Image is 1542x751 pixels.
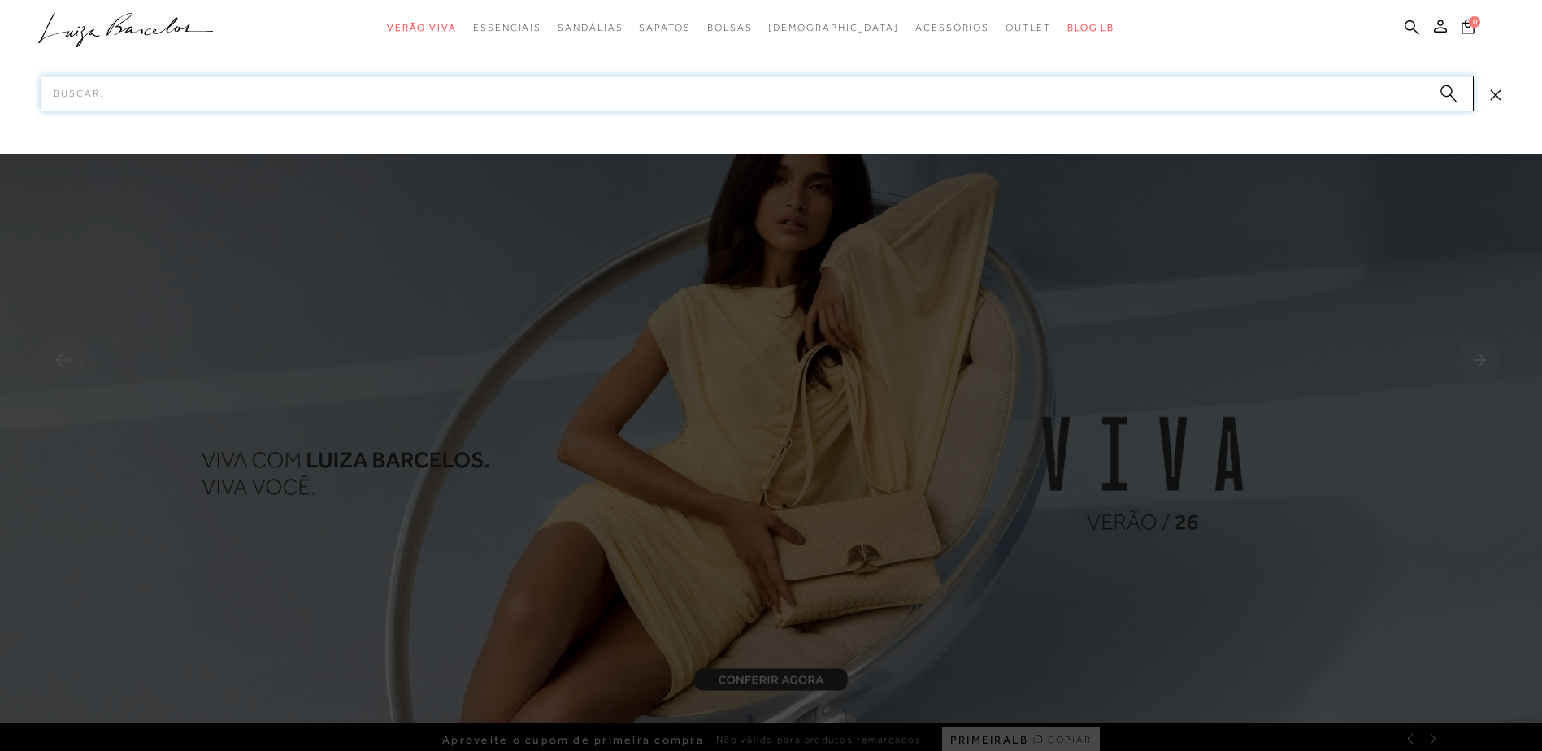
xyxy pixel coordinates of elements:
[1006,22,1051,33] span: Outlet
[387,13,457,43] a: categoryNavScreenReaderText
[707,13,753,43] a: categoryNavScreenReaderText
[915,22,989,33] span: Acessórios
[558,13,623,43] a: categoryNavScreenReaderText
[915,13,989,43] a: categoryNavScreenReaderText
[473,13,541,43] a: categoryNavScreenReaderText
[768,13,899,43] a: noSubCategoriesText
[1067,22,1114,33] span: BLOG LB
[768,22,899,33] span: [DEMOGRAPHIC_DATA]
[1067,13,1114,43] a: BLOG LB
[558,22,623,33] span: Sandálias
[639,13,690,43] a: categoryNavScreenReaderText
[707,22,753,33] span: Bolsas
[41,76,1474,111] input: Buscar.
[473,22,541,33] span: Essenciais
[387,22,457,33] span: Verão Viva
[639,22,690,33] span: Sapatos
[1457,18,1479,40] button: 0
[1006,13,1051,43] a: categoryNavScreenReaderText
[1469,16,1480,28] span: 0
